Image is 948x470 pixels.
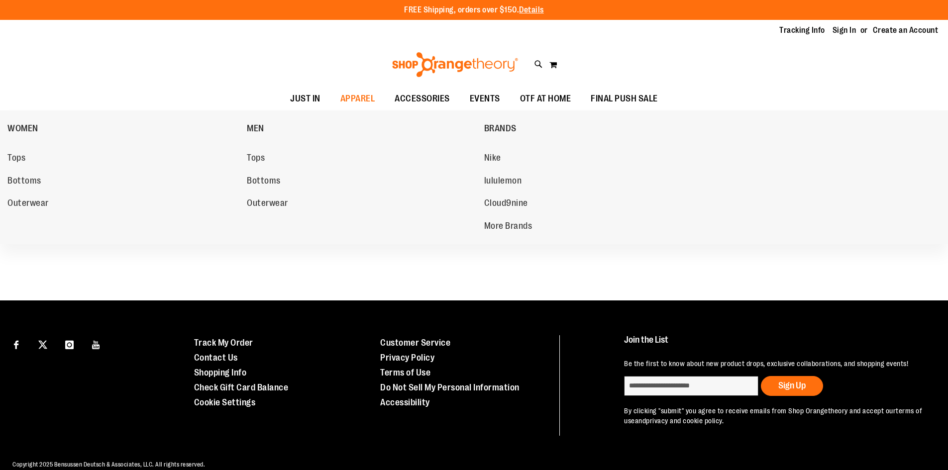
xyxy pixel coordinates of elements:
a: Sign In [833,25,856,36]
a: Privacy Policy [380,353,434,363]
a: APPAREL [330,88,385,110]
span: ACCESSORIES [395,88,450,110]
span: EVENTS [470,88,500,110]
span: Tops [247,153,265,165]
a: MEN [247,115,479,141]
span: More Brands [484,221,532,233]
a: BRANDS [484,115,719,141]
a: Details [519,5,544,14]
a: Tracking Info [779,25,825,36]
a: Visit our Facebook page [7,335,25,353]
span: Sign Up [778,380,806,390]
a: Do Not Sell My Personal Information [380,382,520,392]
h4: Join the List [624,335,925,354]
a: Accessibility [380,397,430,407]
span: Tops [7,153,25,165]
span: Outerwear [7,198,49,210]
a: Terms of Use [380,368,430,377]
img: Shop Orangetheory [391,52,520,77]
a: Cookie Settings [194,397,256,407]
span: Bottoms [7,176,41,188]
p: FREE Shipping, orders over $150. [404,4,544,16]
a: OTF AT HOME [510,88,581,110]
a: WOMEN [7,115,242,141]
a: Create an Account [873,25,939,36]
span: OTF AT HOME [520,88,571,110]
a: Customer Service [380,338,450,348]
a: Shopping Info [194,368,247,377]
button: Sign Up [761,376,823,396]
span: lululemon [484,176,522,188]
a: Check Gift Card Balance [194,382,289,392]
img: Twitter [38,340,47,349]
span: BRANDS [484,123,517,136]
span: WOMEN [7,123,38,136]
span: FINAL PUSH SALE [591,88,658,110]
span: JUST IN [290,88,320,110]
span: Cloud9nine [484,198,528,210]
a: privacy and cookie policy. [646,417,724,425]
span: Copyright 2025 Bensussen Deutsch & Associates, LLC. All rights reserved. [12,461,205,468]
p: Be the first to know about new product drops, exclusive collaborations, and shopping events! [624,359,925,369]
a: Track My Order [194,338,253,348]
a: Visit our Youtube page [88,335,105,353]
a: Visit our X page [34,335,52,353]
a: ACCESSORIES [385,88,460,110]
a: Contact Us [194,353,238,363]
span: Bottoms [247,176,281,188]
a: EVENTS [460,88,510,110]
a: JUST IN [280,88,330,110]
span: APPAREL [340,88,375,110]
p: By clicking "submit" you agree to receive emails from Shop Orangetheory and accept our and [624,406,925,426]
a: FINAL PUSH SALE [581,88,668,110]
a: Visit our Instagram page [61,335,78,353]
span: MEN [247,123,264,136]
a: terms of use [624,407,922,425]
span: Outerwear [247,198,288,210]
span: Nike [484,153,501,165]
input: enter email [624,376,758,396]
